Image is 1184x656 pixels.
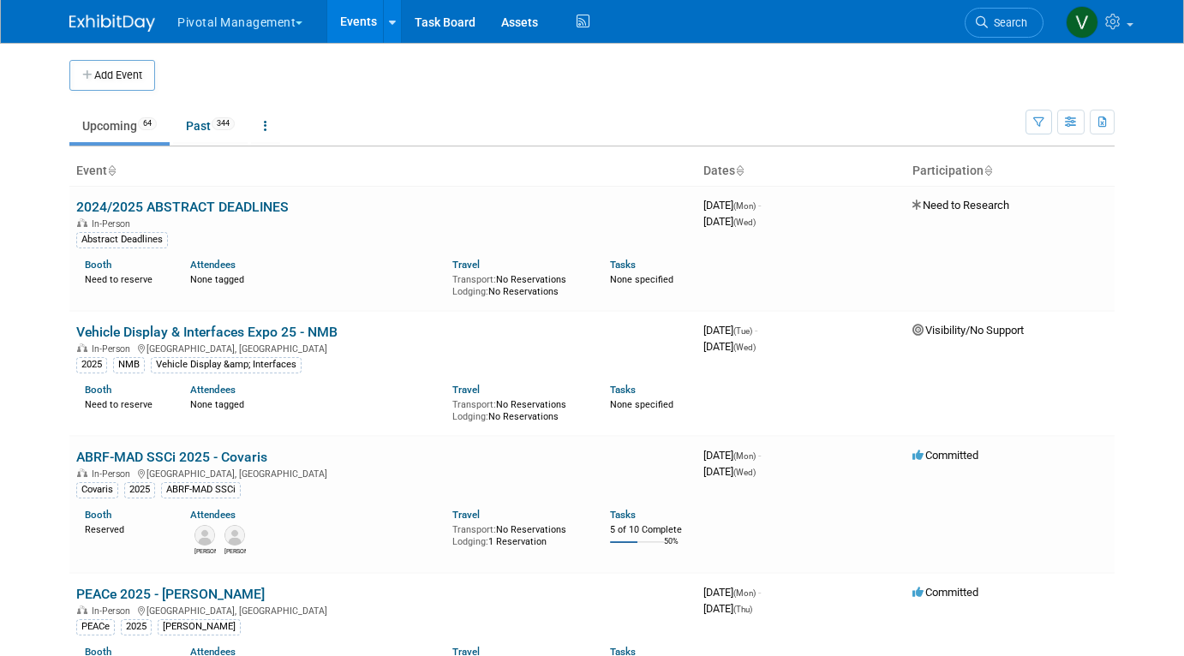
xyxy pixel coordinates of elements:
[76,603,690,617] div: [GEOGRAPHIC_DATA], [GEOGRAPHIC_DATA]
[190,259,236,271] a: Attendees
[452,411,488,422] span: Lodging:
[121,619,152,635] div: 2025
[912,449,978,462] span: Committed
[452,524,496,535] span: Transport:
[733,218,756,227] span: (Wed)
[733,468,756,477] span: (Wed)
[76,466,690,480] div: [GEOGRAPHIC_DATA], [GEOGRAPHIC_DATA]
[610,274,673,285] span: None specified
[69,15,155,32] img: ExhibitDay
[610,509,636,521] a: Tasks
[755,324,757,337] span: -
[69,60,155,91] button: Add Event
[76,449,267,465] a: ABRF-MAD SSCi 2025 - Covaris
[77,218,87,227] img: In-Person Event
[703,602,752,615] span: [DATE]
[1066,6,1098,39] img: Valerie Weld
[92,343,135,355] span: In-Person
[85,521,164,536] div: Reserved
[77,605,87,614] img: In-Person Event
[703,324,757,337] span: [DATE]
[735,164,744,177] a: Sort by Start Date
[161,482,241,498] div: ABRF-MAD SSCi
[92,218,135,230] span: In-Person
[452,271,584,297] div: No Reservations No Reservations
[76,341,690,355] div: [GEOGRAPHIC_DATA], [GEOGRAPHIC_DATA]
[912,586,978,599] span: Committed
[212,117,235,130] span: 344
[194,525,215,546] img: Melissa Gabello
[107,164,116,177] a: Sort by Event Name
[76,324,338,340] a: Vehicle Display & Interfaces Expo 25 - NMB
[984,164,992,177] a: Sort by Participation Type
[610,259,636,271] a: Tasks
[758,586,761,599] span: -
[190,396,440,411] div: None tagged
[703,465,756,478] span: [DATE]
[988,16,1027,29] span: Search
[190,384,236,396] a: Attendees
[758,199,761,212] span: -
[77,468,87,477] img: In-Person Event
[610,524,690,536] div: 5 of 10 Complete
[703,215,756,228] span: [DATE]
[151,357,302,373] div: Vehicle Display &amp; Interfaces
[452,259,480,271] a: Travel
[76,199,289,215] a: 2024/2025 ABSTRACT DEADLINES
[452,384,480,396] a: Travel
[703,449,761,462] span: [DATE]
[452,536,488,547] span: Lodging:
[224,525,245,546] img: Sujash Chatterjee
[85,259,111,271] a: Booth
[76,619,115,635] div: PEACe
[733,326,752,336] span: (Tue)
[758,449,761,462] span: -
[610,399,673,410] span: None specified
[113,357,145,373] div: NMB
[158,619,241,635] div: [PERSON_NAME]
[77,343,87,352] img: In-Person Event
[452,399,496,410] span: Transport:
[173,110,248,142] a: Past344
[190,509,236,521] a: Attendees
[703,586,761,599] span: [DATE]
[664,537,679,560] td: 50%
[452,509,480,521] a: Travel
[610,384,636,396] a: Tasks
[224,546,246,556] div: Sujash Chatterjee
[733,605,752,614] span: (Thu)
[703,340,756,353] span: [DATE]
[703,199,761,212] span: [DATE]
[733,451,756,461] span: (Mon)
[76,232,168,247] div: Abstract Deadlines
[85,271,164,286] div: Need to reserve
[92,605,135,617] span: In-Person
[452,274,496,285] span: Transport:
[76,357,107,373] div: 2025
[124,482,155,498] div: 2025
[92,468,135,480] span: In-Person
[138,117,157,130] span: 64
[697,157,906,186] th: Dates
[452,396,584,422] div: No Reservations No Reservations
[85,509,111,521] a: Booth
[733,343,756,352] span: (Wed)
[190,271,440,286] div: None tagged
[194,546,216,556] div: Melissa Gabello
[906,157,1115,186] th: Participation
[85,384,111,396] a: Booth
[69,110,170,142] a: Upcoming64
[912,324,1024,337] span: Visibility/No Support
[85,396,164,411] div: Need to reserve
[452,521,584,547] div: No Reservations 1 Reservation
[76,482,118,498] div: Covaris
[965,8,1043,38] a: Search
[733,588,756,598] span: (Mon)
[912,199,1009,212] span: Need to Research
[733,201,756,211] span: (Mon)
[69,157,697,186] th: Event
[452,286,488,297] span: Lodging:
[76,586,265,602] a: PEACe 2025 - [PERSON_NAME]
